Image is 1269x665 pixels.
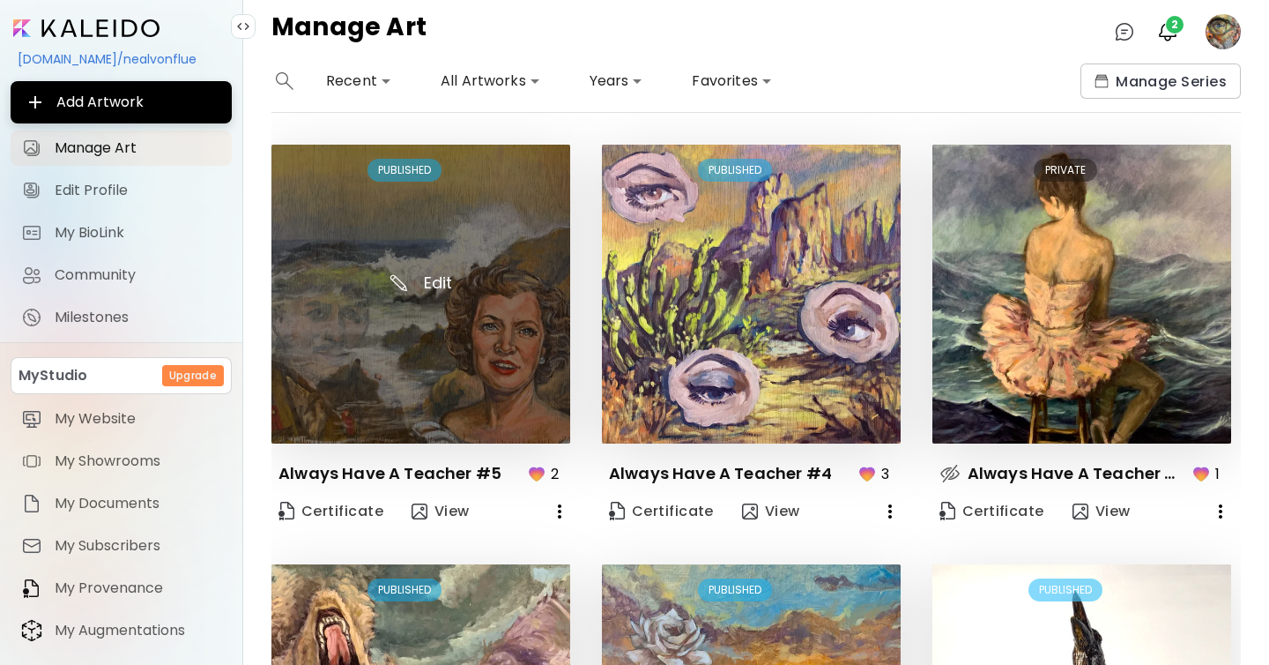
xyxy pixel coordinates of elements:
img: Certificate [609,502,625,520]
img: thumbnail [271,145,570,444]
div: Years [583,67,650,95]
img: favorites [1191,463,1212,484]
img: item [21,493,42,514]
span: My Showrooms [55,452,221,470]
span: My Augmentations [55,622,221,639]
h4: Manage Art [271,14,427,49]
a: itemMy Website [11,401,232,437]
span: Certificate [278,502,383,521]
img: view-art [412,504,427,519]
span: My BioLink [55,224,221,242]
img: favorites [857,463,878,484]
div: All Artworks [434,67,547,95]
span: Certificate [609,502,714,521]
img: Milestones icon [21,307,42,328]
span: View [1072,502,1131,521]
a: CertificateCertificate [271,494,390,529]
button: view-artView [735,494,807,529]
img: favorites [526,463,547,484]
a: CertificateCertificate [932,494,1051,529]
span: Manage Art [55,139,221,157]
span: My Provenance [55,579,221,597]
p: 1 [1215,463,1220,485]
button: collectionsManage Series [1080,64,1241,99]
div: PUBLISHED [698,159,772,182]
img: Certificate [278,502,294,520]
span: View [412,502,470,521]
button: favorites1 [1186,458,1231,490]
img: item [21,535,42,557]
a: itemMy Showrooms [11,444,232,479]
span: Certificate [939,502,1044,521]
p: 2 [551,463,559,485]
div: PUBLISHED [367,579,442,601]
span: My Documents [55,495,221,512]
div: Favorites [685,67,778,95]
p: Always Have A Teacher #5 [278,463,501,484]
a: itemMy Augmentations [11,613,232,648]
img: collections [1095,74,1109,88]
span: My Subscribers [55,537,221,555]
a: Edit Profile iconEdit Profile [11,173,232,208]
img: thumbnail [602,145,901,444]
p: MyStudio [19,365,87,386]
img: search [276,72,293,90]
img: Certificate [939,502,955,520]
p: Always Have A Teacher #3 [968,463,1186,484]
span: Milestones [55,309,221,326]
img: My BioLink icon [21,222,42,243]
img: item [21,451,42,472]
img: view-art [742,504,758,519]
a: itemMy Documents [11,486,232,521]
a: itemMy Provenance [11,571,232,606]
img: chatIcon [1114,21,1135,42]
span: 2 [1166,16,1184,34]
h6: Upgrade [169,368,217,384]
div: PUBLISHED [698,579,772,601]
div: PUBLISHED [1028,579,1102,601]
div: [DOMAIN_NAME]/nealvonflue [11,44,232,74]
div: PUBLISHED [367,159,442,182]
span: Add Artwork [25,92,218,113]
a: Community iconCommunity [11,258,232,293]
span: Edit Profile [55,182,221,199]
a: Manage Art iconManage Art [11,131,232,166]
div: Recent [319,67,398,95]
img: item [21,578,42,599]
button: view-artView [1065,494,1138,529]
a: CertificateCertificate [602,494,721,529]
a: itemMy Subscribers [11,528,232,564]
button: favorites2 [522,458,570,490]
span: Manage Series [1095,72,1227,91]
img: collapse [236,19,250,34]
img: bellIcon [1157,21,1178,42]
button: view-artView [404,494,477,529]
span: Community [55,266,221,284]
button: favorites3 [852,458,901,490]
div: PRIVATE [1034,159,1097,182]
span: My Website [55,410,221,428]
p: Always Have A Teacher #4 [609,463,832,484]
img: item [21,619,42,642]
img: hidden [939,463,961,484]
img: item [21,408,42,430]
img: thumbnail [932,145,1231,444]
img: Manage Art icon [21,138,42,159]
a: completeMilestones iconMilestones [11,300,232,335]
p: 3 [881,463,889,485]
button: bellIcon2 [1153,17,1183,47]
img: Edit Profile icon [21,180,42,201]
img: Community icon [21,265,42,286]
span: View [742,502,800,521]
button: Add Artwork [11,81,232,123]
img: view-art [1072,504,1088,519]
a: completeMy BioLink iconMy BioLink [11,215,232,250]
button: search [271,64,298,99]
